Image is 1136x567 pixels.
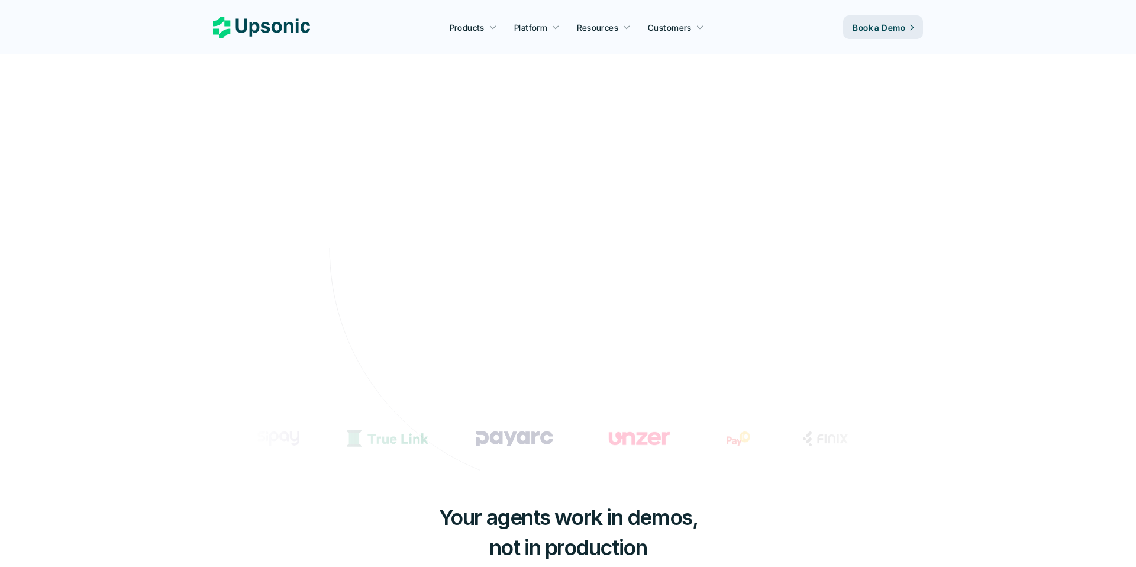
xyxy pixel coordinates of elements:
[648,21,692,34] p: Customers
[577,21,618,34] p: Resources
[514,21,547,34] p: Platform
[531,291,595,308] p: Book a Demo
[438,504,698,530] span: Your agents work in demos,
[361,96,775,176] h2: Agentic AI Platform for FinTech Operations
[843,15,923,39] a: Book a Demo
[450,21,485,34] p: Products
[489,534,647,560] span: not in production
[443,17,504,38] a: Products
[853,21,905,34] p: Book a Demo
[517,284,620,314] a: Book a Demo
[376,211,760,245] p: From onboarding to compliance to settlement to autonomous control. Work with %82 more efficiency ...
